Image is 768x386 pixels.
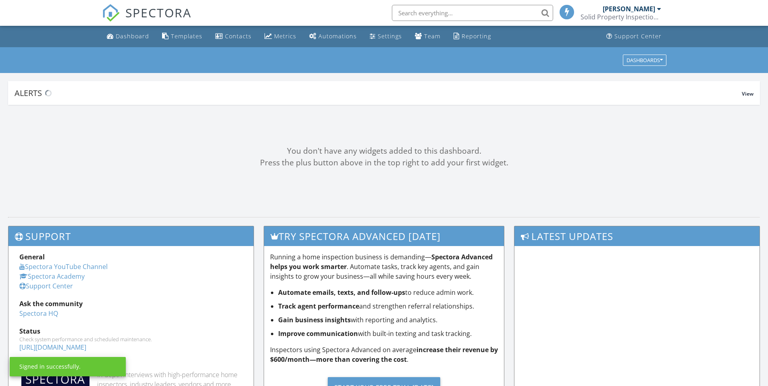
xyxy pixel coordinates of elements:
[603,5,655,13] div: [PERSON_NAME]
[278,329,358,338] strong: Improve communication
[270,345,498,364] p: Inspectors using Spectora Advanced on average .
[116,32,149,40] div: Dashboard
[274,32,296,40] div: Metrics
[19,262,108,271] a: Spectora YouTube Channel
[19,343,86,352] a: [URL][DOMAIN_NAME]
[278,315,498,325] li: with reporting and analytics.
[102,4,120,22] img: The Best Home Inspection Software - Spectora
[614,32,662,40] div: Support Center
[270,252,493,271] strong: Spectora Advanced helps you work smarter
[392,5,553,21] input: Search everything...
[19,282,73,290] a: Support Center
[306,29,360,44] a: Automations (Basic)
[412,29,444,44] a: Team
[270,345,498,364] strong: increase their revenue by $600/month—more than covering the cost
[378,32,402,40] div: Settings
[514,226,760,246] h3: Latest Updates
[278,315,351,324] strong: Gain business insights
[278,302,359,311] strong: Track agent performance
[19,336,243,342] div: Check system performance and scheduled maintenance.
[225,32,252,40] div: Contacts
[102,11,191,28] a: SPECTORA
[278,288,498,297] li: to reduce admin work.
[366,29,405,44] a: Settings
[603,29,665,44] a: Support Center
[19,309,58,318] a: Spectora HQ
[159,29,206,44] a: Templates
[318,32,357,40] div: Automations
[125,4,191,21] span: SPECTORA
[19,326,243,336] div: Status
[278,329,498,338] li: with built-in texting and task tracking.
[19,360,243,370] div: Industry Knowledge
[278,301,498,311] li: and strengthen referral relationships.
[278,288,405,297] strong: Automate emails, texts, and follow-ups
[462,32,491,40] div: Reporting
[15,88,742,98] div: Alerts
[270,252,498,281] p: Running a home inspection business is demanding— . Automate tasks, track key agents, and gain ins...
[626,57,663,63] div: Dashboards
[19,252,45,261] strong: General
[623,54,666,66] button: Dashboards
[19,272,85,281] a: Spectora Academy
[171,32,202,40] div: Templates
[742,90,753,97] span: View
[581,13,661,21] div: Solid Property Inspections, LLC
[8,157,760,169] div: Press the plus button above in the top right to add your first widget.
[264,226,504,246] h3: Try spectora advanced [DATE]
[450,29,494,44] a: Reporting
[8,145,760,157] div: You don't have any widgets added to this dashboard.
[424,32,441,40] div: Team
[19,299,243,309] div: Ask the community
[261,29,300,44] a: Metrics
[8,226,254,246] h3: Support
[212,29,255,44] a: Contacts
[104,29,152,44] a: Dashboard
[19,363,81,371] div: Signed in successfully.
